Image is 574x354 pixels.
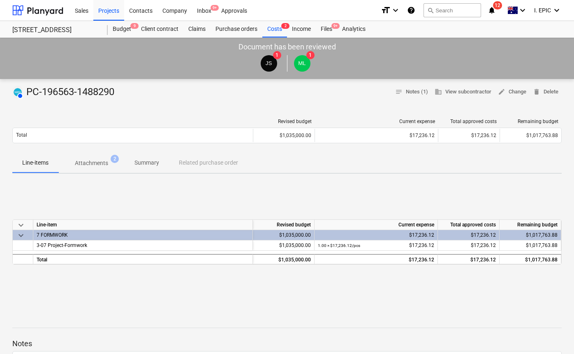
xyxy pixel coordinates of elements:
[392,86,431,98] button: Notes (1)
[495,86,530,98] button: Change
[424,3,481,17] button: Search
[211,21,262,37] a: Purchase orders
[12,339,562,349] p: Notes
[488,5,496,15] i: notifications
[294,55,310,72] div: Matt Lebon
[395,88,403,95] span: notes
[134,158,159,167] p: Summary
[316,21,337,37] div: Files
[253,230,315,240] div: $1,035,000.00
[261,55,277,72] div: Jacob Salta
[183,21,211,37] a: Claims
[518,5,528,15] i: keyboard_arrow_down
[438,129,500,142] div: $17,236.12
[253,220,315,230] div: Revised budget
[287,21,316,37] a: Income
[12,86,23,99] div: Invoice has been synced with Xero and its status is currently AUTHORISED
[266,60,272,66] span: JS
[273,51,281,59] span: 1
[318,230,434,240] div: $17,236.12
[318,240,434,251] div: $17,236.12
[14,88,22,96] img: xero.svg
[530,86,562,98] button: Delete
[16,132,27,139] p: Total
[281,23,289,29] span: 2
[500,254,561,264] div: $1,017,763.88
[493,1,502,9] span: 12
[500,220,561,230] div: Remaining budget
[33,254,253,264] div: Total
[33,220,253,230] div: Line-item
[331,23,340,29] span: 9+
[37,242,87,248] span: 3-07 Project-Formwork
[211,5,219,11] span: 9+
[12,26,98,35] div: [STREET_ADDRESS]
[407,5,415,15] i: Knowledge base
[12,86,118,99] div: PC-196563-1488290
[337,21,370,37] a: Analytics
[253,254,315,264] div: $1,035,000.00
[438,220,500,230] div: Total approved costs
[108,21,136,37] a: Budget9
[442,119,497,124] div: Total approved costs
[306,51,315,59] span: 1
[395,87,428,97] span: Notes (1)
[130,23,139,29] span: 9
[526,242,558,248] span: $1,017,763.88
[315,220,438,230] div: Current expense
[318,119,435,124] div: Current expense
[253,129,315,142] div: $1,035,000.00
[498,87,526,97] span: Change
[498,88,505,95] span: edit
[391,5,400,15] i: keyboard_arrow_down
[500,230,561,240] div: $1,017,763.88
[318,255,434,265] div: $17,236.12
[75,159,108,168] p: Attachments
[316,21,337,37] a: Files9+
[262,21,287,37] div: Costs
[435,87,491,97] span: View subcontractor
[435,88,442,95] span: business
[318,133,435,138] div: $17,236.12
[238,42,336,52] p: Document has been reviewed
[257,119,312,124] div: Revised budget
[37,230,249,240] div: 7 FORMWORK
[533,87,558,97] span: Delete
[552,5,562,15] i: keyboard_arrow_down
[431,86,495,98] button: View subcontractor
[534,7,551,14] span: I. EPIC
[438,230,500,240] div: $17,236.12
[471,242,496,248] span: $17,236.12
[136,21,183,37] a: Client contract
[381,5,391,15] i: format_size
[108,21,136,37] div: Budget
[298,60,306,66] span: ML
[438,254,500,264] div: $17,236.12
[111,155,119,163] span: 2
[16,220,26,230] span: keyboard_arrow_down
[526,133,558,138] span: $1,017,763.88
[16,231,26,240] span: keyboard_arrow_down
[262,21,287,37] a: Costs2
[253,240,315,251] div: $1,035,000.00
[533,88,540,95] span: delete
[22,158,49,167] p: Line-items
[318,243,360,248] small: 1.00 × $17,236.12 / pcs
[503,119,558,124] div: Remaining budget
[427,7,434,14] span: search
